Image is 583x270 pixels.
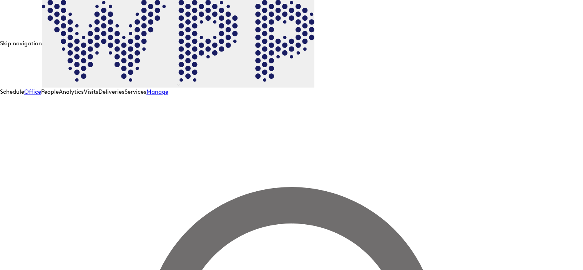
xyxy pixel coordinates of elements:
a: Manage [146,88,168,95]
a: Visits [84,88,98,95]
a: Office [24,88,41,95]
a: Services [125,88,146,95]
a: People [41,88,59,95]
a: Analytics [59,88,84,95]
a: Deliveries [98,88,125,95]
